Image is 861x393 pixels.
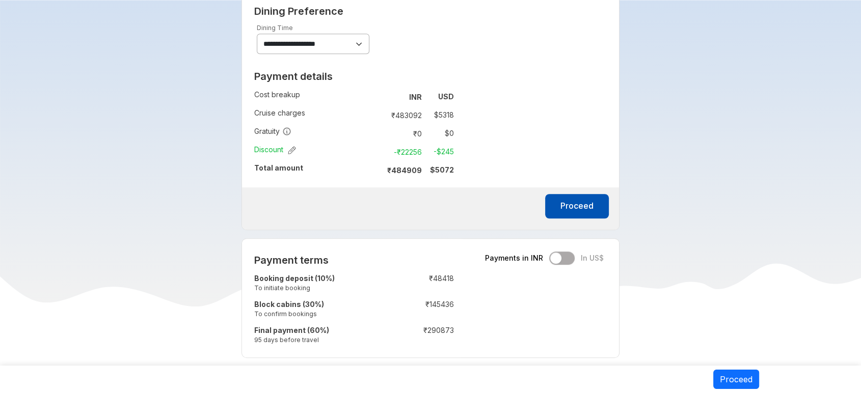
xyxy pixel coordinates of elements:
label: Dining Time [257,24,293,32]
h2: Dining Preference [254,5,607,17]
td: $ 5318 [426,108,454,122]
td: -₹ 22256 [383,145,426,159]
strong: INR [409,93,422,101]
td: : [379,143,383,161]
td: ₹ 48418 [393,271,454,297]
td: ₹ 290873 [393,323,454,349]
td: : [379,124,383,143]
small: 95 days before travel [254,335,388,344]
strong: USD [438,92,454,101]
strong: Total amount [254,163,303,172]
span: Discount [254,145,296,155]
small: To initiate booking [254,284,388,292]
td: : [379,88,383,106]
td: $ 0 [426,126,454,141]
strong: $ 5072 [430,165,454,174]
strong: Block cabins (30%) [254,300,324,308]
span: Payments in INR [485,253,543,263]
span: In US$ [581,253,604,263]
td: ₹ 0 [383,126,426,141]
h2: Payment terms [254,254,454,266]
button: Proceed [545,194,609,218]
span: Gratuity [254,126,291,136]
td: : [388,323,393,349]
strong: Final payment (60%) [254,326,329,334]
td: -$ 245 [426,145,454,159]
td: : [388,271,393,297]
strong: ₹ 484909 [387,166,422,175]
td: ₹ 145436 [393,297,454,323]
strong: Booking deposit (10%) [254,274,335,283]
td: ₹ 483092 [383,108,426,122]
td: : [379,161,383,179]
td: Cruise charges [254,106,379,124]
td: : [379,106,383,124]
small: To confirm bookings [254,310,388,318]
h2: Payment details [254,70,454,82]
td: Cost breakup [254,88,379,106]
button: Proceed [713,370,759,389]
td: : [388,297,393,323]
